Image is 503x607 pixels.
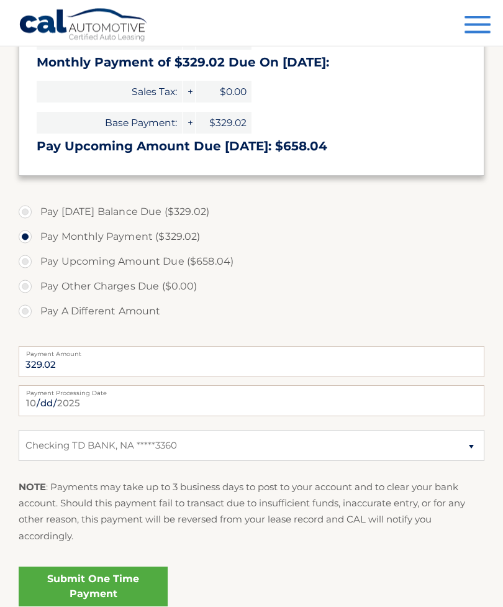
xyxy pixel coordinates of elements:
[183,112,195,134] span: +
[19,225,484,250] label: Pay Monthly Payment ($329.02)
[19,275,484,299] label: Pay Other Charges Due ($0.00)
[19,8,149,44] a: Cal Automotive
[183,81,195,103] span: +
[196,81,251,103] span: $0.00
[464,16,491,37] button: Menu
[196,112,251,134] span: $329.02
[37,55,466,71] h3: Monthly Payment of $329.02 Due On [DATE]:
[37,139,466,155] h3: Pay Upcoming Amount Due [DATE]: $658.04
[19,386,484,396] label: Payment Processing Date
[19,250,484,275] label: Pay Upcoming Amount Due ($658.04)
[19,200,484,225] label: Pay [DATE] Balance Due ($329.02)
[19,347,484,378] input: Payment Amount
[37,81,182,103] span: Sales Tax:
[19,386,484,417] input: Payment Date
[37,112,182,134] span: Base Payment:
[19,347,484,357] label: Payment Amount
[19,481,46,493] strong: NOTE
[19,480,484,545] p: : Payments may take up to 3 business days to post to your account and to clear your bank account....
[19,567,168,607] a: Submit One Time Payment
[19,299,484,324] label: Pay A Different Amount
